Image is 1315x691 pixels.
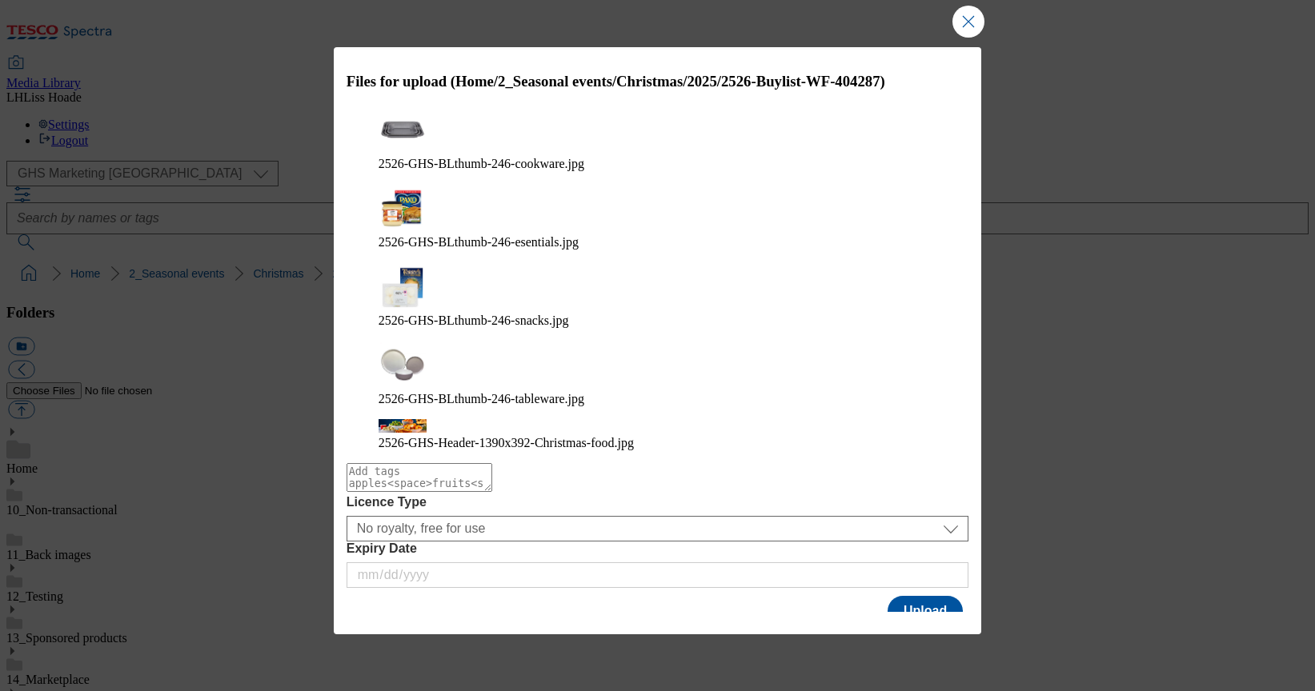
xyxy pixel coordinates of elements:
[347,73,969,90] h3: Files for upload (Home/2_Seasonal events/Christmas/2025/2526-Buylist-WF-404287)
[347,495,969,509] label: Licence Type
[379,184,427,232] img: preview
[379,157,937,171] figcaption: 2526-GHS-BLthumb-246-cookware.jpg
[888,596,963,626] button: Upload
[379,392,937,406] figcaption: 2526-GHS-BLthumb-246-tableware.jpg
[379,262,427,310] img: preview
[347,541,969,556] label: Expiry Date
[379,341,427,389] img: preview
[952,6,984,38] button: Close Modal
[379,419,427,433] img: preview
[379,314,937,328] figcaption: 2526-GHS-BLthumb-246-snacks.jpg
[379,436,937,450] figcaption: 2526-GHS-Header-1390x392-Christmas-food.jpg
[379,235,937,250] figcaption: 2526-GHS-BLthumb-246-esentials.jpg
[334,47,982,634] div: Modal
[379,106,427,154] img: preview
